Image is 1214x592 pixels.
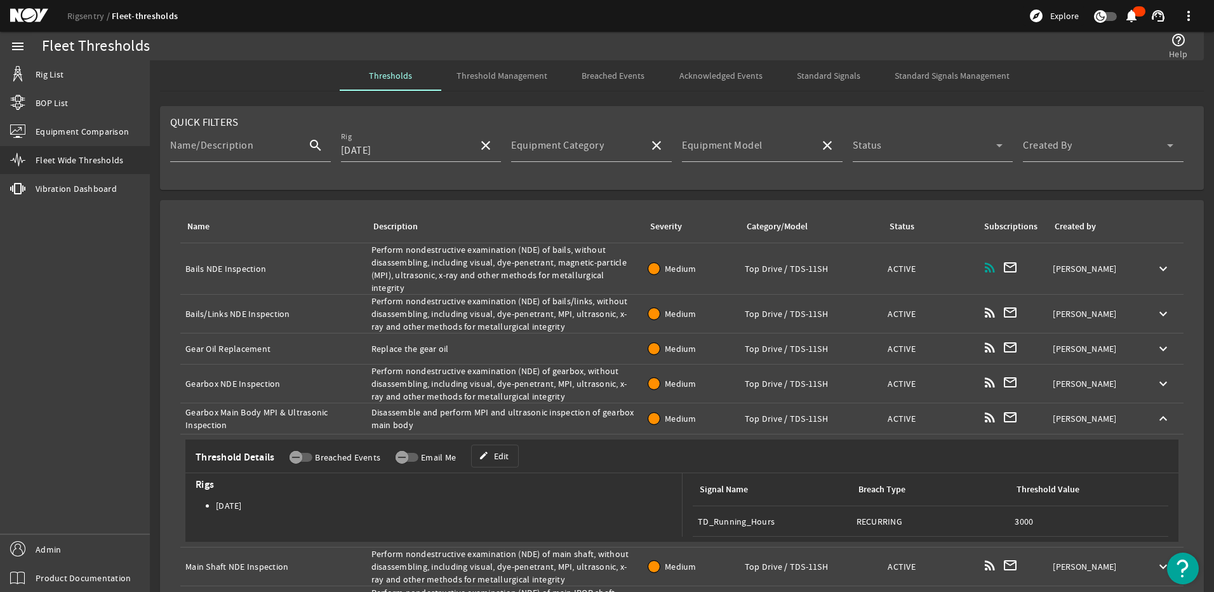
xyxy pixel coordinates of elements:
[682,139,763,152] mat-label: Equipment Model
[648,220,730,234] div: Severity
[1156,261,1171,276] mat-icon: keyboard_arrow_down
[36,543,61,556] span: Admin
[1003,410,1018,425] mat-icon: mail_outline
[1053,412,1138,425] div: [PERSON_NAME]
[300,138,331,153] mat-icon: search
[1167,553,1199,584] button: Open Resource Center
[745,560,878,573] div: Top Drive / TDS-11SH
[369,71,412,80] span: Thresholds
[665,263,697,274] span: Medium
[1029,8,1044,24] mat-icon: explore
[185,342,361,355] div: Gear Oil Replacement
[1017,483,1079,497] div: Threshold Value
[371,406,639,431] div: Disassemble and perform MPI and ultrasonic inspection of gearbox main body
[698,515,846,528] div: TD_Running_Hours
[185,377,361,390] div: Gearbox NDE Inspection
[665,378,697,389] span: Medium
[888,307,972,320] div: ACTIVE
[1169,48,1187,60] span: Help
[10,39,25,54] mat-icon: menu
[1053,307,1138,320] div: [PERSON_NAME]
[1050,10,1079,22] span: Explore
[984,220,1037,234] div: Subscriptions
[1156,559,1171,574] mat-icon: keyboard_arrow_down
[797,71,860,80] span: Standard Signals
[888,262,972,275] div: ACTIVE
[982,260,997,275] mat-icon: rss_feed
[1003,260,1018,275] mat-icon: mail_outline
[982,305,997,320] mat-icon: rss_feed
[665,413,697,424] span: Medium
[471,445,519,468] a: Edit
[853,139,882,152] mat-label: Status
[1171,32,1186,48] mat-icon: help_outline
[170,116,238,129] span: Quick Filters
[36,125,129,138] span: Equipment Comparison
[478,138,493,153] mat-icon: close
[745,262,878,275] div: Top Drive / TDS-11SH
[1053,262,1138,275] div: [PERSON_NAME]
[1156,376,1171,391] mat-icon: keyboard_arrow_down
[36,68,63,81] span: Rig List
[112,10,178,22] a: Fleet-thresholds
[1055,220,1096,234] div: Created by
[888,560,972,573] div: ACTIVE
[371,365,639,403] div: Perform nondestructive examination (NDE) of gearbox, without disassembling, including visual, dye...
[418,451,456,464] label: Email Me
[745,412,878,425] div: Top Drive / TDS-11SH
[42,40,150,53] div: Fleet Thresholds
[190,451,274,464] span: Threshold Details
[1053,560,1138,573] div: [PERSON_NAME]
[216,500,449,511] li: [DATE]
[982,340,997,355] mat-icon: rss_feed
[888,342,972,355] div: ACTIVE
[36,182,117,195] span: Vibration Dashboard
[745,307,878,320] div: Top Drive / TDS-11SH
[888,377,972,390] div: ACTIVE
[373,220,418,234] div: Description
[665,343,697,354] span: Medium
[982,558,997,573] mat-icon: rss_feed
[665,308,697,320] span: Medium
[1156,306,1171,321] mat-icon: keyboard_arrow_down
[170,139,253,152] mat-label: Name/Description
[1124,8,1139,24] mat-icon: notifications
[700,483,748,497] div: Signal Name
[479,451,489,461] mat-icon: edit
[747,220,808,234] div: Category/Model
[582,71,644,80] span: Breached Events
[36,97,68,109] span: BOP List
[190,478,682,491] span: Rigs
[745,342,878,355] div: Top Drive / TDS-11SH
[187,220,210,234] div: Name
[10,181,25,196] mat-icon: vibration
[511,139,604,152] mat-label: Equipment Category
[890,220,914,234] div: Status
[745,377,878,390] div: Top Drive / TDS-11SH
[858,483,905,497] div: Breach Type
[649,138,664,153] mat-icon: close
[665,561,697,572] span: Medium
[371,295,639,333] div: Perform nondestructive examination (NDE) of bails/links, without disassembling, including visual,...
[1003,558,1018,573] mat-icon: mail_outline
[1015,515,1163,528] div: 3000
[1156,411,1171,426] mat-icon: keyboard_arrow_up
[371,548,639,586] div: Perform nondestructive examination (NDE) of main shaft, without disassembling, including visual, ...
[312,451,380,464] label: Breached Events
[371,243,639,294] div: Perform nondestructive examination (NDE) of bails, without disassembling, including visual, dye-p...
[371,342,639,355] div: Replace the gear oil
[1023,139,1072,152] mat-label: Created By
[1003,340,1018,355] mat-icon: mail_outline
[67,10,112,22] a: Rigsentry
[457,71,547,80] span: Threshold Management
[1053,342,1138,355] div: [PERSON_NAME]
[857,515,1005,528] div: RECURRING
[185,406,361,431] div: Gearbox Main Body MPI & Ultrasonic Inspection
[1003,375,1018,390] mat-icon: mail_outline
[36,154,123,166] span: Fleet Wide Thresholds
[341,132,352,142] mat-label: Rig
[185,307,361,320] div: Bails/Links NDE Inspection
[185,220,356,234] div: Name
[185,262,361,275] div: Bails NDE Inspection
[1151,8,1166,24] mat-icon: support_agent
